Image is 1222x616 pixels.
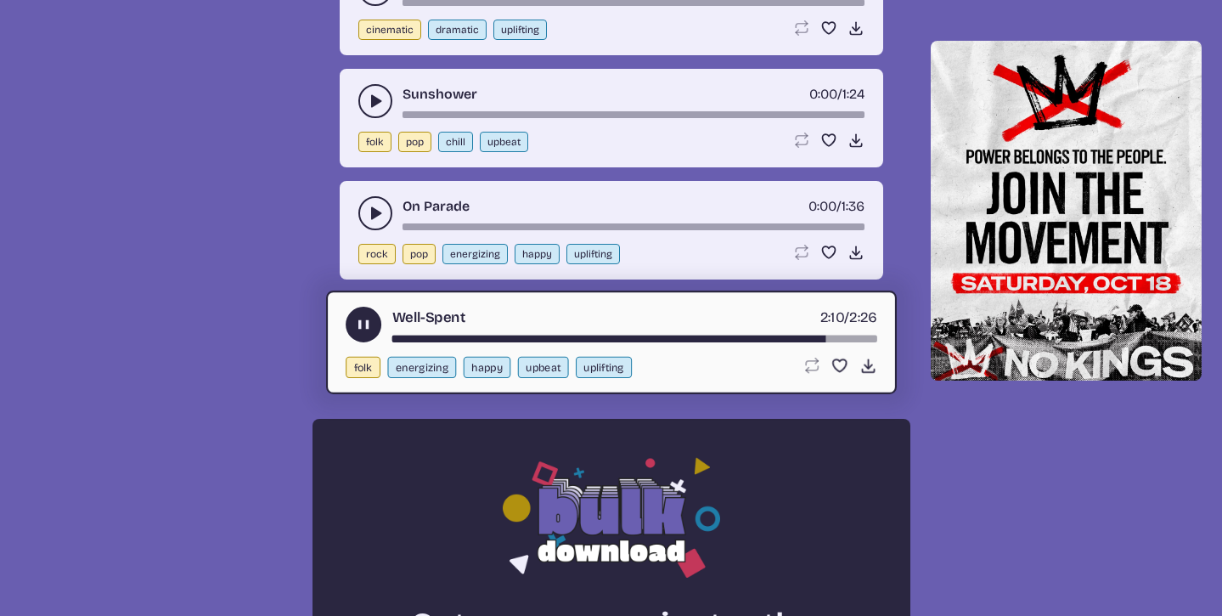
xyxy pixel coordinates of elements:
button: energizing [387,357,456,378]
button: Favorite [820,20,837,37]
button: upbeat [480,132,528,152]
button: uplifting [493,20,547,40]
div: / [819,307,876,328]
button: Loop [802,357,819,375]
button: play-pause toggle [358,196,392,230]
button: energizing [442,244,508,264]
button: Favorite [820,132,837,149]
button: uplifting [576,357,632,378]
span: 1:24 [842,86,864,102]
span: timer [808,198,836,214]
button: pop [403,244,436,264]
button: play-pause toggle [346,307,381,342]
a: On Parade [403,196,470,217]
button: chill [438,132,473,152]
button: happy [463,357,510,378]
button: Favorite [831,357,848,375]
button: upbeat [517,357,568,378]
button: folk [346,357,380,378]
div: / [809,84,864,105]
span: timer [819,308,843,325]
div: song-time-bar [391,336,876,342]
button: folk [358,132,391,152]
div: / [808,196,864,217]
button: cinematic [358,20,421,40]
span: 2:26 [849,308,877,325]
img: Help save our democracy! [931,41,1202,380]
span: timer [809,86,837,102]
button: Loop [793,244,810,261]
div: song-time-bar [403,223,864,230]
div: song-time-bar [403,111,864,118]
button: rock [358,244,396,264]
button: pop [398,132,431,152]
a: Well-Spent [391,307,465,328]
button: Loop [793,132,810,149]
span: 1:36 [842,198,864,214]
button: Favorite [820,244,837,261]
img: Bulk download [503,453,720,578]
button: happy [515,244,560,264]
button: uplifting [566,244,620,264]
button: dramatic [428,20,487,40]
button: play-pause toggle [358,84,392,118]
a: Sunshower [403,84,477,105]
button: Loop [793,20,810,37]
